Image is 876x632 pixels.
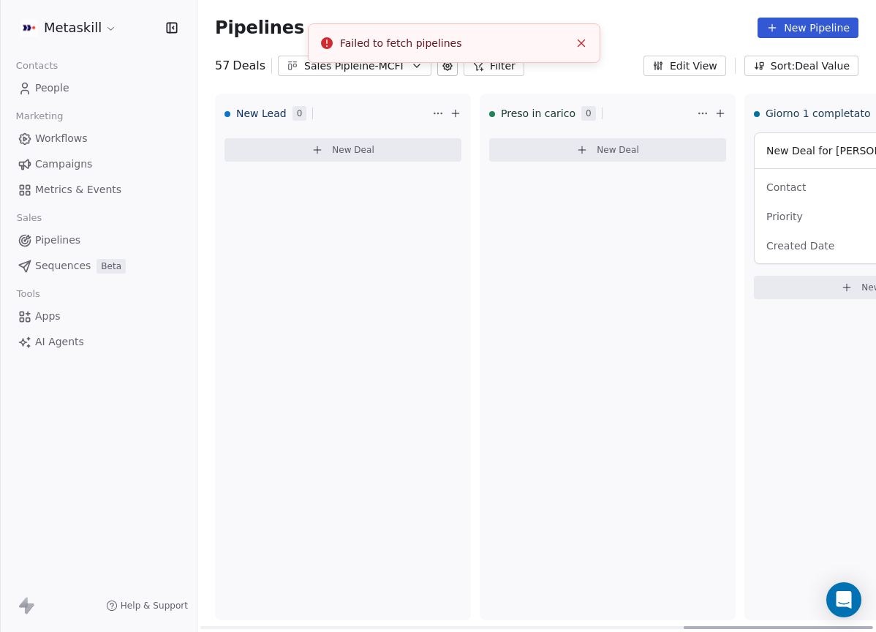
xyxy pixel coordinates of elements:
[35,80,69,96] span: People
[35,258,91,274] span: Sequences
[12,76,185,100] a: People
[332,144,374,156] span: New Deal
[766,240,834,252] span: Created Date
[97,259,126,274] span: Beta
[215,57,265,75] div: 57
[10,55,64,77] span: Contacts
[12,152,185,176] a: Campaigns
[20,19,38,37] img: AVATAR%20METASKILL%20-%20Colori%20Positivo.png
[35,334,84,350] span: AI Agents
[304,59,405,74] div: Sales Pipleine-MCFI
[35,309,61,324] span: Apps
[489,138,726,162] button: New Deal
[35,131,88,146] span: Workflows
[10,105,69,127] span: Marketing
[12,330,185,354] a: AI Agents
[215,18,304,38] span: Pipelines
[12,304,185,328] a: Apps
[10,283,46,305] span: Tools
[597,144,639,156] span: New Deal
[236,106,287,121] span: New Lead
[766,106,870,121] span: Giorno 1 completato
[224,138,461,162] button: New Deal
[766,211,803,222] span: Priority
[35,233,80,248] span: Pipelines
[35,157,92,172] span: Campaigns
[18,15,120,40] button: Metaskill
[766,181,806,193] span: Contact
[12,254,185,278] a: SequencesBeta
[744,56,858,76] button: Sort: Deal Value
[12,228,185,252] a: Pipelines
[233,57,265,75] span: Deals
[121,600,188,612] span: Help & Support
[643,56,726,76] button: Edit View
[12,178,185,202] a: Metrics & Events
[12,127,185,151] a: Workflows
[572,34,591,53] button: Close toast
[292,106,307,121] span: 0
[340,36,569,51] div: Failed to fetch pipelines
[489,94,694,132] div: Preso in carico0
[758,18,858,38] button: New Pipeline
[106,600,188,612] a: Help & Support
[464,56,524,76] button: Filter
[826,582,861,617] div: Open Intercom Messenger
[224,94,429,132] div: New Lead0
[35,182,121,197] span: Metrics & Events
[501,106,575,121] span: Preso in carico
[10,207,48,229] span: Sales
[44,18,102,37] span: Metaskill
[581,106,596,121] span: 0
